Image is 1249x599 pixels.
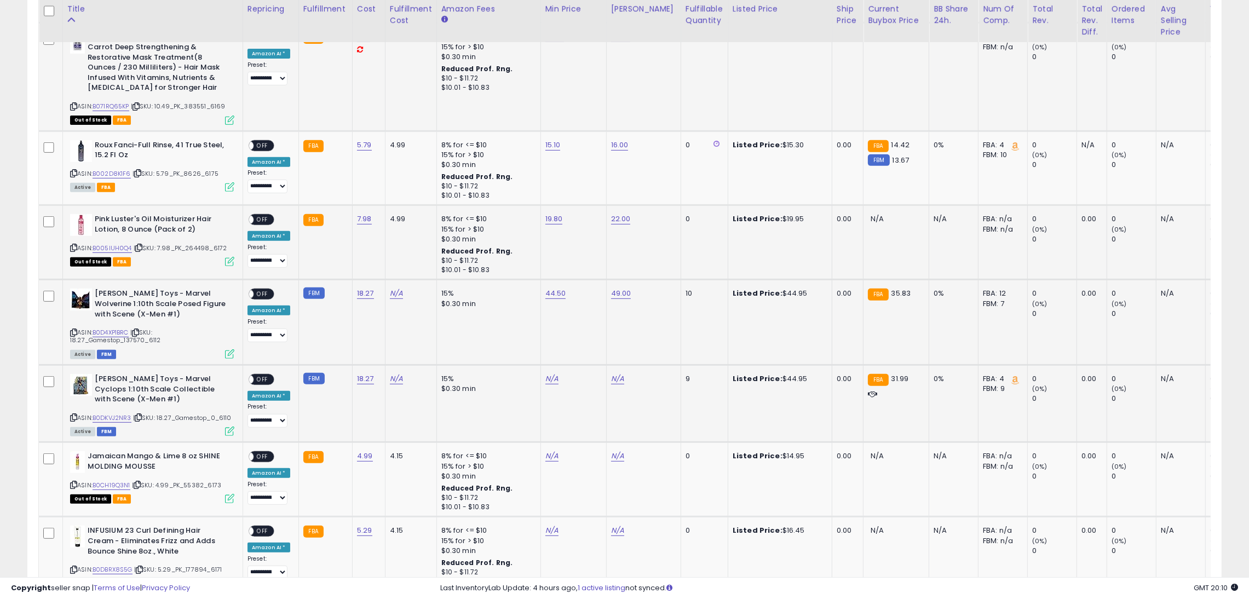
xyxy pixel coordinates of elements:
span: All listings currently available for purchase on Amazon [70,183,95,192]
div: Num of Comp. [983,3,1023,26]
small: FBA [303,140,324,152]
div: 0 [1112,451,1156,461]
img: 51GKXWRGKqL._SL40_.jpg [70,374,92,396]
div: 0 [686,140,720,150]
div: $16.45 [733,526,824,535]
div: Cost [357,3,381,15]
div: N/A [1161,374,1197,384]
div: 0.00 [1081,289,1098,298]
div: 8% for <= $10 [441,214,532,224]
small: (0%) [1210,299,1225,308]
small: FBA [303,526,324,538]
div: Preset: [248,169,290,193]
div: FBA: 4 [983,374,1019,384]
div: FBA: n/a [983,214,1019,224]
div: 0.00 [837,140,855,150]
small: (0%) [1032,384,1047,393]
small: (0%) [1112,537,1127,545]
span: | SKU: 5.79_PK_8626_6175 [133,169,218,178]
div: Ship Price [837,3,859,26]
div: Ordered Items [1112,3,1152,26]
a: N/A [390,373,403,384]
div: ASIN: [70,289,234,358]
b: Reduced Prof. Rng. [441,558,513,567]
div: 4.99 [390,140,428,150]
a: 1 active listing [578,583,625,593]
img: 41rN933T3yL._SL40_.jpg [70,289,92,310]
div: FBA: n/a [983,451,1019,461]
span: All listings currently available for purchase on Amazon [70,350,95,359]
a: 15.10 [545,140,561,151]
small: FBM [868,154,889,166]
div: 4.99 [390,214,428,224]
div: N/A [1161,289,1197,298]
strong: Copyright [11,583,51,593]
div: Amazon AI * [248,306,290,315]
span: All listings that are currently out of stock and unavailable for purchase on Amazon [70,116,111,125]
div: 0 [1112,52,1156,62]
div: $10 - $11.72 [441,256,532,266]
div: $10 - $11.72 [441,493,532,503]
b: Roux Fanci-Full Rinse, 41 True Steel, 15.2 Fl Oz [95,140,228,163]
div: 0 [1032,526,1077,535]
div: 0% [934,374,970,384]
div: 0 [686,214,720,224]
div: 0 [1032,471,1077,481]
span: | SKU: 7.98_PK_264498_6172 [134,244,227,252]
small: (0%) [1112,384,1127,393]
div: 9 [686,374,720,384]
b: Reduced Prof. Rng. [441,64,513,73]
b: Listed Price: [733,140,782,150]
div: N/A [934,214,970,224]
div: FBM: n/a [983,536,1019,546]
div: 0.00 [837,289,855,298]
a: Terms of Use [94,583,140,593]
div: 0 [1112,160,1156,170]
span: | SKU: 4.99_PK_55382_6173 [132,481,221,489]
small: (0%) [1032,151,1047,159]
div: 0 [1032,309,1077,319]
span: 35.83 [891,288,911,298]
div: 0.00 [1081,451,1098,461]
div: Fulfillment [303,3,348,15]
div: 0 [1032,546,1077,556]
div: 0% [934,140,970,150]
div: 0 [1112,234,1156,244]
div: 0 [1032,451,1077,461]
div: 15% for > $10 [441,536,532,546]
span: 14.42 [891,140,910,150]
a: 44.50 [545,288,566,299]
a: N/A [390,288,403,299]
span: OFF [254,452,271,462]
img: 31OBeZq6maL._SL40_.jpg [70,451,85,473]
span: All listings that are currently out of stock and unavailable for purchase on Amazon [70,494,111,504]
div: $10.01 - $10.83 [441,83,532,93]
div: 0 [686,451,720,461]
div: Preset: [248,555,290,579]
a: 5.29 [357,525,372,536]
div: $10.01 - $10.83 [441,266,532,275]
span: OFF [254,141,271,150]
span: N/A [871,214,884,224]
a: B071RQ65KP [93,102,129,111]
div: ASIN: [70,140,234,191]
span: OFF [254,527,271,536]
div: 0% [934,289,970,298]
div: ASIN: [70,32,234,123]
div: 0 [1112,289,1156,298]
small: (0%) [1032,43,1047,51]
div: $15.30 [733,140,824,150]
div: FBA: n/a [983,526,1019,535]
a: 4.99 [357,451,373,462]
a: 19.80 [545,214,563,224]
span: OFF [254,215,271,224]
div: N/A [1081,140,1098,150]
div: 0 [1032,140,1077,150]
small: (0%) [1210,537,1225,545]
b: [PERSON_NAME] Toys - Marvel Wolverine 1:10th Scale Posed Figure with Scene (X-Men #1) [95,289,228,322]
span: FBA [113,257,131,267]
div: 0.00 [837,374,855,384]
div: 4.15 [390,451,428,461]
div: $0.30 min [441,52,532,62]
small: FBM [303,287,325,299]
